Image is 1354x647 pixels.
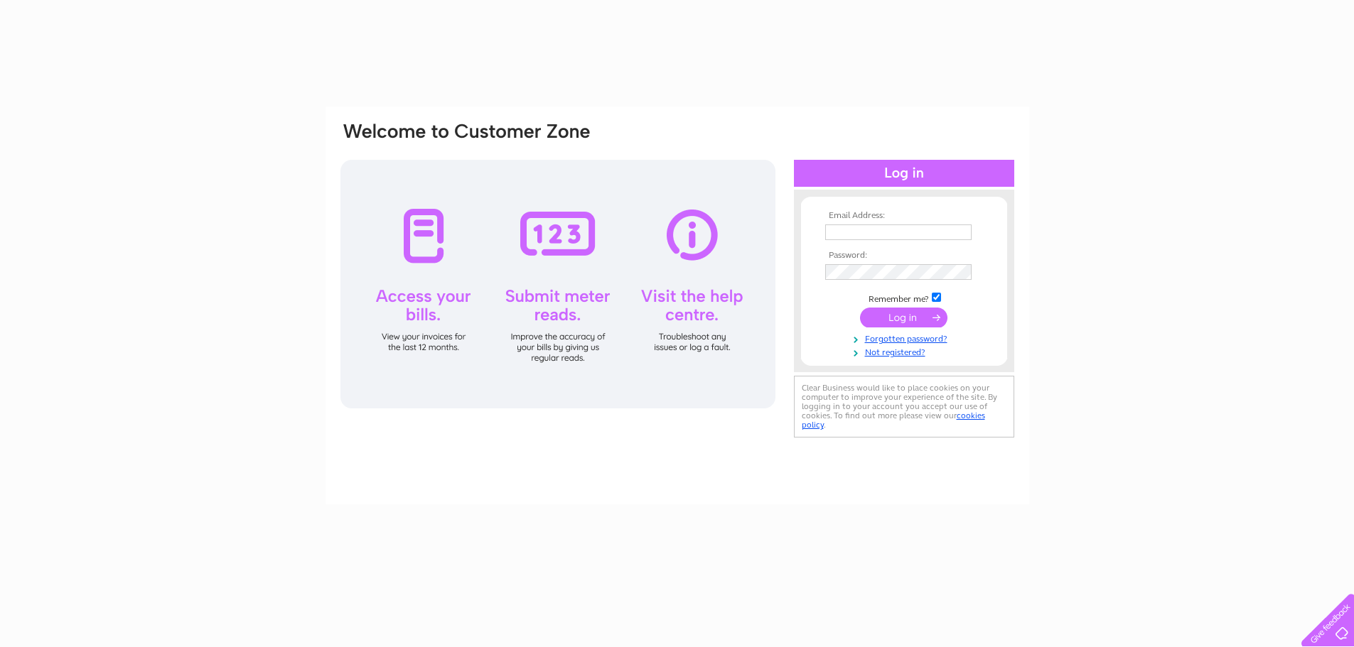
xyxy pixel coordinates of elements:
a: Not registered? [825,344,987,358]
th: Password: [822,251,987,261]
div: Clear Business would like to place cookies on your computer to improve your experience of the sit... [794,376,1014,437]
td: Remember me? [822,290,987,305]
a: cookies policy [802,411,985,430]
input: Submit [860,308,947,327]
a: Forgotten password? [825,331,987,344]
th: Email Address: [822,211,987,221]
